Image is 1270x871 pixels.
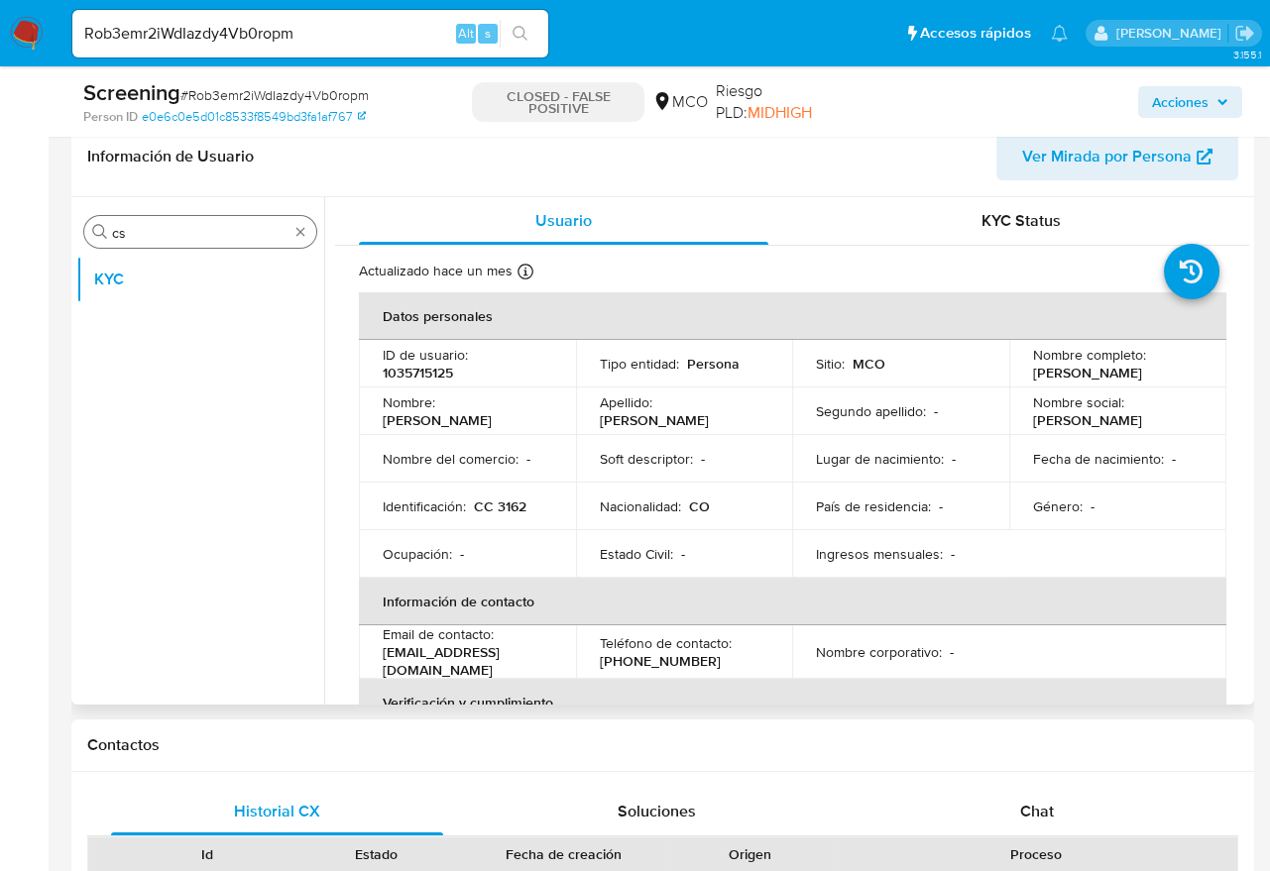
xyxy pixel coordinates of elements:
p: [PERSON_NAME] [383,411,492,429]
input: Buscar usuario o caso... [72,21,548,47]
p: Nombre social : [1033,393,1124,411]
b: Person ID [83,108,138,126]
button: Buscar [92,224,108,240]
button: Ver Mirada por Persona [996,133,1238,180]
p: - [1091,497,1095,515]
span: Acciones [1152,86,1209,118]
button: Borrar [292,224,308,240]
div: Origen [679,844,821,864]
p: - [934,402,938,420]
p: - [950,643,954,661]
p: Persona [687,355,740,373]
span: s [485,24,491,43]
p: Segundo apellido : [816,402,926,420]
span: Accesos rápidos [920,23,1031,44]
p: ID de usuario : [383,346,468,364]
button: KYC [76,256,324,303]
p: Tipo entidad : [600,355,679,373]
p: - [460,545,464,563]
p: Identificación : [383,497,466,515]
span: # Rob3emr2iWdIazdy4Vb0ropm [180,85,369,105]
p: Nombre : [383,393,435,411]
a: Salir [1234,23,1255,44]
p: Sitio : [816,355,845,373]
div: Fecha de creación [475,844,651,864]
p: Género : [1033,497,1083,515]
p: Ocupación : [383,545,452,563]
a: e0e6c0e5d01c8533f8549bd3fa1af767 [142,108,366,126]
span: MIDHIGH [748,101,812,124]
b: Screening [83,76,180,108]
th: Información de contacto [359,578,1226,625]
p: [PERSON_NAME] [1033,411,1142,429]
p: Soft descriptor : [600,450,693,468]
p: Lugar de nacimiento : [816,450,944,468]
p: Actualizado hace un mes [359,262,513,280]
div: Id [137,844,279,864]
h1: Información de Usuario [87,147,254,166]
p: Ingresos mensuales : [816,545,943,563]
span: Riesgo PLD: [716,80,853,123]
p: Teléfono de contacto : [600,634,732,652]
th: Datos personales [359,292,1226,340]
p: [PERSON_NAME] [1033,364,1142,381]
p: CLOSED - FALSE POSITIVE [472,82,644,122]
p: [EMAIL_ADDRESS][DOMAIN_NAME] [383,643,544,679]
p: Nombre corporativo : [816,643,942,661]
span: Ver Mirada por Persona [1022,133,1192,180]
span: Historial CX [234,800,320,822]
div: Proceso [849,844,1223,864]
p: Fecha de nacimiento : [1033,450,1164,468]
p: Nombre del comercio : [383,450,519,468]
p: - [1172,450,1176,468]
span: Usuario [535,209,592,232]
h1: Contactos [87,735,1238,755]
th: Verificación y cumplimiento [359,679,1226,726]
p: Nombre completo : [1033,346,1146,364]
p: - [951,545,955,563]
button: Acciones [1138,86,1242,118]
span: Soluciones [618,800,696,822]
p: - [701,450,705,468]
p: - [939,497,943,515]
p: MCO [853,355,885,373]
p: - [681,545,685,563]
p: País de residencia : [816,497,931,515]
p: CO [689,497,710,515]
p: Estado Civil : [600,545,673,563]
p: - [526,450,530,468]
p: CC 3162 [474,497,526,515]
div: MCO [652,91,708,113]
span: Alt [458,24,474,43]
input: Buscar [112,224,289,242]
button: search-icon [500,20,540,48]
p: [PHONE_NUMBER] [600,652,721,670]
span: 3.155.1 [1232,47,1260,62]
a: Notificaciones [1051,25,1068,42]
p: Apellido : [600,393,652,411]
p: Email de contacto : [383,625,494,643]
p: [PERSON_NAME] [600,411,709,429]
p: 1035715125 [383,364,453,381]
div: Estado [306,844,448,864]
p: juan.tosini@mercadolibre.com [1115,24,1227,43]
p: - [952,450,956,468]
span: Chat [1020,800,1054,822]
p: Nacionalidad : [600,497,681,515]
span: KYC Status [981,209,1061,232]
